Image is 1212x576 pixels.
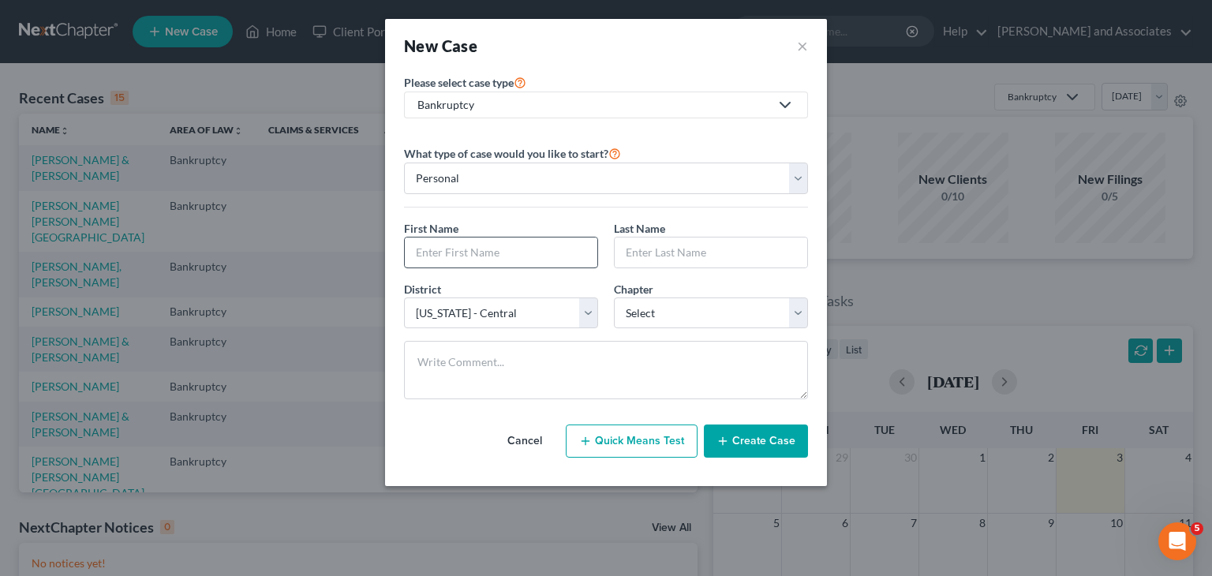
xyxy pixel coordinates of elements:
[490,425,559,457] button: Cancel
[404,282,441,296] span: District
[615,238,807,267] input: Enter Last Name
[404,222,458,235] span: First Name
[405,238,597,267] input: Enter First Name
[614,282,653,296] span: Chapter
[404,76,514,89] span: Please select case type
[1191,522,1203,535] span: 5
[704,425,808,458] button: Create Case
[404,36,477,55] strong: New Case
[1158,522,1196,560] iframe: Intercom live chat
[566,425,698,458] button: Quick Means Test
[614,222,665,235] span: Last Name
[417,97,769,113] div: Bankruptcy
[797,35,808,57] button: ×
[404,144,621,163] label: What type of case would you like to start?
